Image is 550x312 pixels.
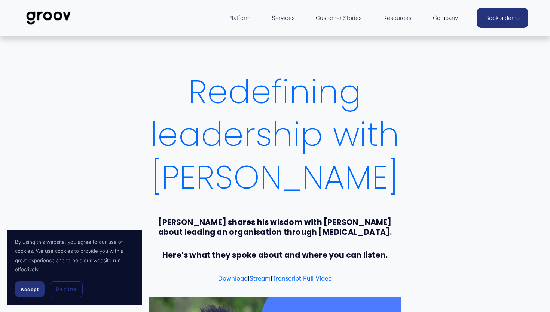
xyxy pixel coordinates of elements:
[272,274,301,282] a: Transcript
[429,9,462,27] a: folder dropdown
[228,13,250,23] span: Platform
[15,281,45,297] button: Accept
[303,274,332,282] a: Full Video
[56,286,77,292] span: Decline
[149,273,401,284] p: | | |
[149,70,401,198] h1: Redefining leadership with [PERSON_NAME]
[224,9,254,27] a: folder dropdown
[7,230,142,304] section: Cookie banner
[21,286,39,292] span: Accept
[162,249,388,260] strong: Here’s what they spoke about and where you can listen.
[312,9,366,27] a: Customer Stories
[268,9,299,27] a: Services
[15,237,135,274] p: By using this website, you agree to our use of cookies. We use cookies to provide you with a grea...
[158,217,393,237] strong: [PERSON_NAME] shares his wisdom with [PERSON_NAME] about leading an organisation through [MEDICAL...
[379,9,415,27] a: folder dropdown
[50,281,83,297] button: Decline
[383,13,412,23] span: Resources
[218,274,248,282] a: Download
[477,8,528,28] a: Book a demo
[433,13,458,23] span: Company
[22,6,75,30] img: Groov | Workplace Science Platform | Unlock Performance | Drive Results
[250,274,271,282] a: Stream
